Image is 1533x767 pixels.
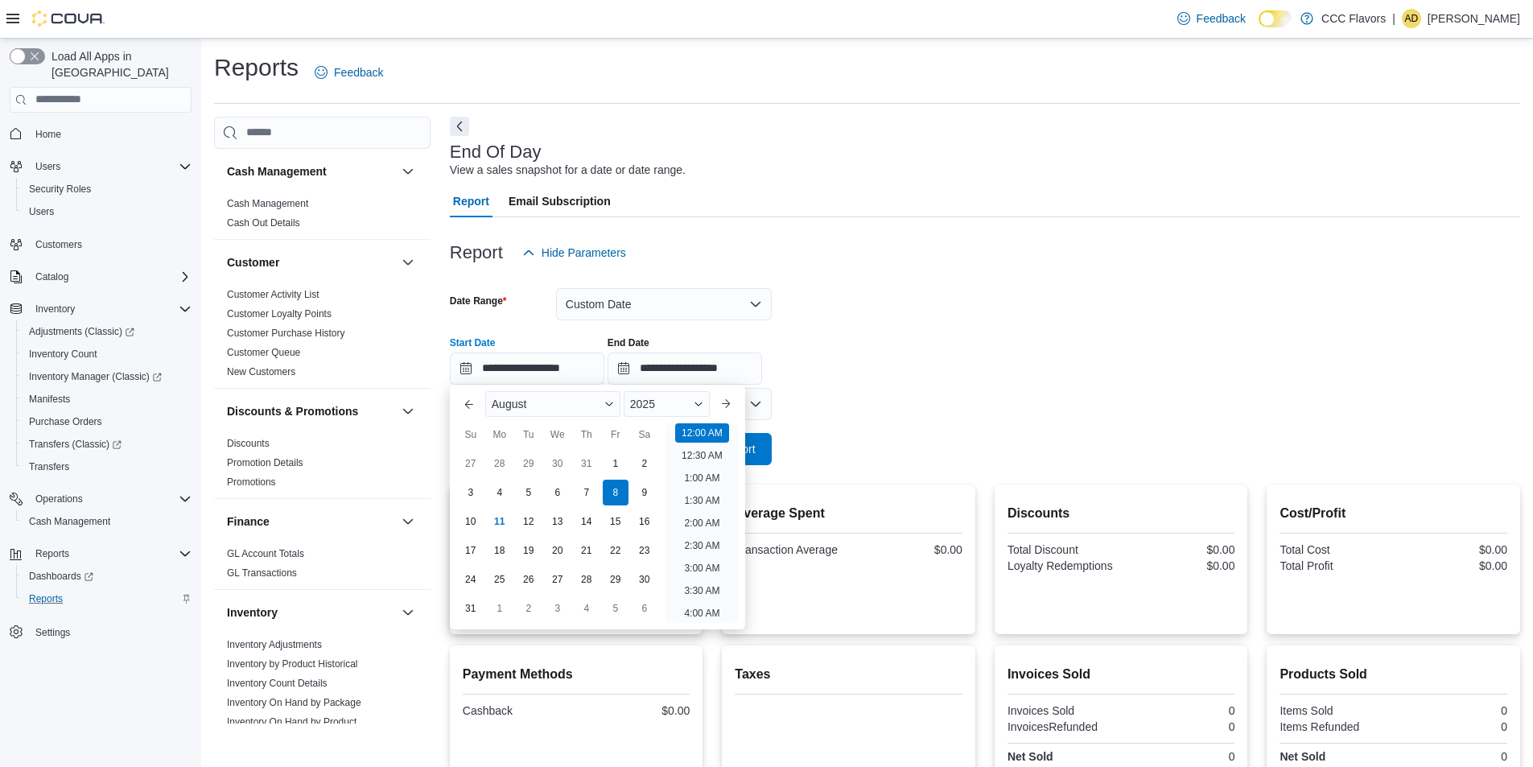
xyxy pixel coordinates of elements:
button: Purchase Orders [16,410,198,433]
div: Andrea Derosier [1402,9,1421,28]
div: Sa [632,422,657,447]
button: Discounts & Promotions [227,403,395,419]
button: Inventory [29,299,81,319]
span: Transfers (Classic) [29,438,122,451]
div: day-7 [574,480,600,505]
a: New Customers [227,366,295,377]
span: Reports [35,547,69,560]
a: Inventory Adjustments [227,639,322,650]
div: We [545,422,571,447]
button: Next [450,117,469,136]
a: Inventory Count Details [227,678,328,689]
a: GL Account Totals [227,548,304,559]
button: Finance [227,513,395,530]
nav: Complex example [10,116,192,686]
div: day-4 [487,480,513,505]
div: Items Sold [1280,704,1390,717]
span: Cash Management [227,197,308,210]
span: Settings [29,621,192,641]
a: Dashboards [16,565,198,588]
span: Customer Activity List [227,288,319,301]
h3: Inventory [227,604,278,621]
div: day-1 [603,451,628,476]
div: day-5 [516,480,542,505]
a: Settings [29,623,76,642]
div: Total Cost [1280,543,1390,556]
li: 1:00 AM [678,468,726,488]
a: Promotion Details [227,457,303,468]
a: Dashboards [23,567,100,586]
h3: Finance [227,513,270,530]
span: Feedback [334,64,383,80]
span: Operations [35,493,83,505]
span: GL Account Totals [227,547,304,560]
span: Inventory Count [29,348,97,361]
button: Home [3,122,198,146]
h2: Invoices Sold [1008,665,1235,684]
button: Inventory [227,604,395,621]
span: Feedback [1197,10,1246,27]
button: Open list of options [749,398,762,410]
a: Reports [23,589,69,608]
div: 0 [1124,720,1234,733]
a: Inventory On Hand by Product [227,716,356,728]
div: Fr [603,422,628,447]
div: day-23 [632,538,657,563]
span: Customers [35,238,82,251]
h3: Report [450,243,503,262]
span: Reports [29,544,192,563]
li: 2:00 AM [678,513,726,533]
a: Customer Loyalty Points [227,308,332,320]
a: Transfers (Classic) [23,435,128,454]
span: Operations [29,489,192,509]
span: Hide Parameters [542,245,626,261]
div: 0 [1124,750,1234,763]
a: Discounts [227,438,270,449]
button: Finance [398,512,418,531]
button: Customers [3,233,198,256]
h3: Customer [227,254,279,270]
div: day-11 [487,509,513,534]
button: Users [29,157,67,176]
a: Inventory Manager (Classic) [16,365,198,388]
span: Inventory [29,299,192,319]
a: Cash Management [23,512,117,531]
button: Manifests [16,388,198,410]
div: day-6 [545,480,571,505]
div: day-28 [574,567,600,592]
span: Security Roles [23,179,192,199]
span: Users [29,157,192,176]
div: day-3 [545,596,571,621]
div: Mo [487,422,513,447]
div: Su [458,422,484,447]
span: Inventory Manager (Classic) [23,367,192,386]
a: Cash Management [227,198,308,209]
div: day-16 [632,509,657,534]
span: August [492,398,527,410]
a: Home [29,125,68,144]
input: Press the down key to open a popover containing a calendar. [608,353,762,385]
a: Inventory On Hand by Package [227,697,361,708]
span: Users [29,205,54,218]
h2: Average Spent [735,504,962,523]
button: Next month [713,391,739,417]
div: $0.00 [852,543,962,556]
button: Cash Management [398,162,418,181]
div: day-29 [516,451,542,476]
div: day-18 [487,538,513,563]
li: 12:00 AM [675,423,729,443]
div: 0 [1124,704,1234,717]
span: Adjustments (Classic) [23,322,192,341]
a: Inventory Count [23,344,104,364]
a: Users [23,202,60,221]
span: Customer Purchase History [227,327,345,340]
button: Security Roles [16,178,198,200]
div: day-8 [603,480,628,505]
span: AD [1405,9,1419,28]
button: Transfers [16,456,198,478]
a: Inventory Manager (Classic) [23,367,168,386]
div: day-1 [487,596,513,621]
button: Settings [3,620,198,643]
button: Cash Management [16,510,198,533]
span: Dark Mode [1259,27,1259,28]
